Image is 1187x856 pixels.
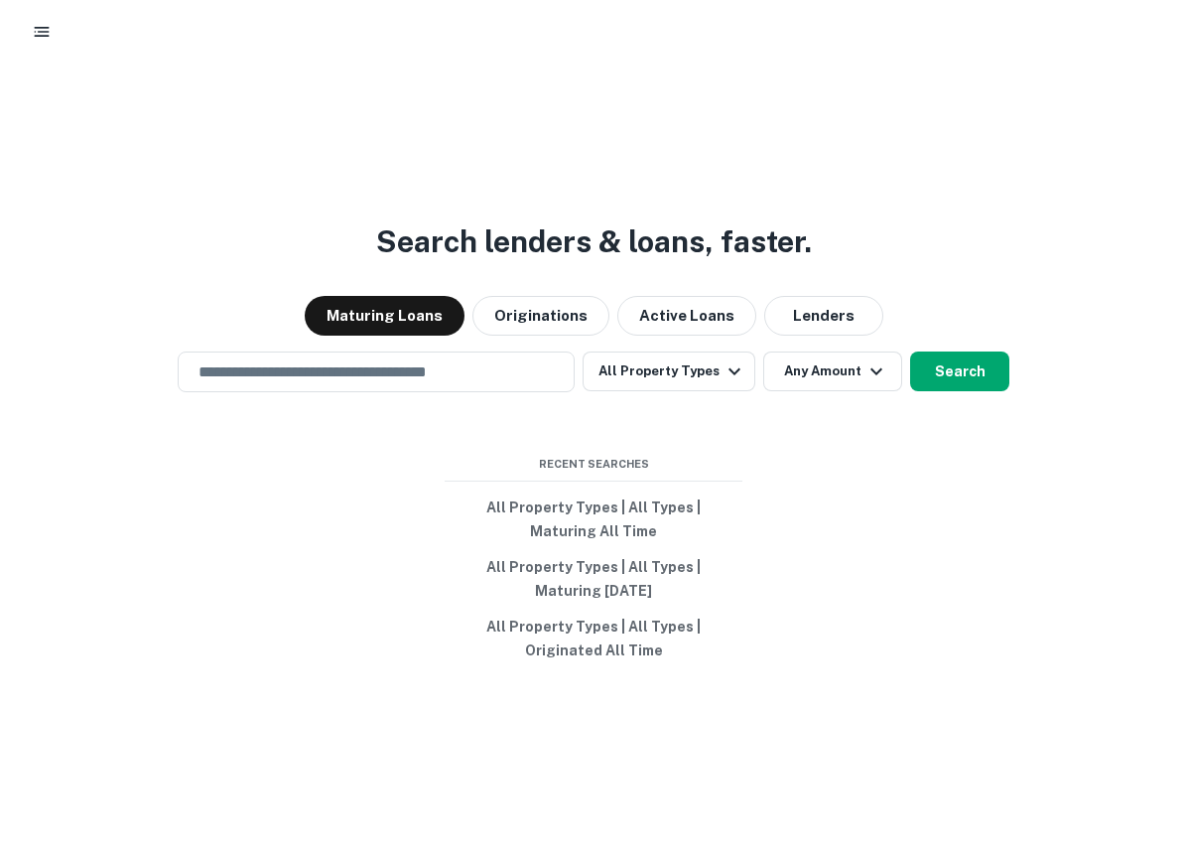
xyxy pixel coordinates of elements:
[376,219,812,264] h3: Search lenders & loans, faster.
[445,490,742,549] button: All Property Types | All Types | Maturing All Time
[305,296,464,336] button: Maturing Loans
[445,549,742,609] button: All Property Types | All Types | Maturing [DATE]
[583,352,755,391] button: All Property Types
[764,296,883,336] button: Lenders
[617,296,756,336] button: Active Loans
[1088,697,1187,792] iframe: Chat Widget
[472,296,609,336] button: Originations
[445,609,742,668] button: All Property Types | All Types | Originated All Time
[763,352,902,391] button: Any Amount
[445,456,742,473] span: Recent Searches
[910,352,1009,391] button: Search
